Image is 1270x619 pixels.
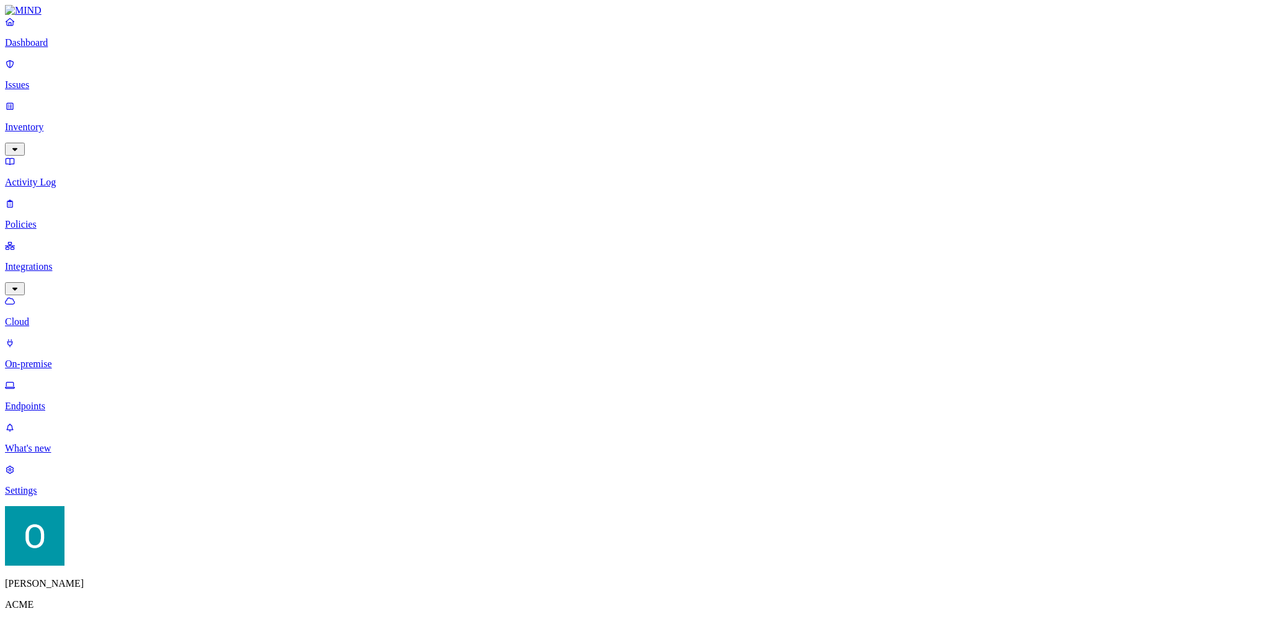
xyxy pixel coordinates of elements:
img: Ofir Englard [5,506,64,566]
img: MIND [5,5,42,16]
p: Activity Log [5,177,1265,188]
p: Endpoints [5,401,1265,412]
p: Cloud [5,316,1265,327]
p: Policies [5,219,1265,230]
a: Activity Log [5,156,1265,188]
a: Cloud [5,295,1265,327]
a: Dashboard [5,16,1265,48]
p: [PERSON_NAME] [5,578,1265,589]
a: Inventory [5,100,1265,154]
p: Issues [5,79,1265,91]
p: ACME [5,599,1265,610]
a: MIND [5,5,1265,16]
p: What's new [5,443,1265,454]
a: Policies [5,198,1265,230]
a: Issues [5,58,1265,91]
p: On-premise [5,358,1265,370]
a: What's new [5,422,1265,454]
p: Settings [5,485,1265,496]
a: Settings [5,464,1265,496]
a: On-premise [5,337,1265,370]
p: Inventory [5,122,1265,133]
p: Dashboard [5,37,1265,48]
p: Integrations [5,261,1265,272]
a: Endpoints [5,380,1265,412]
a: Integrations [5,240,1265,293]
